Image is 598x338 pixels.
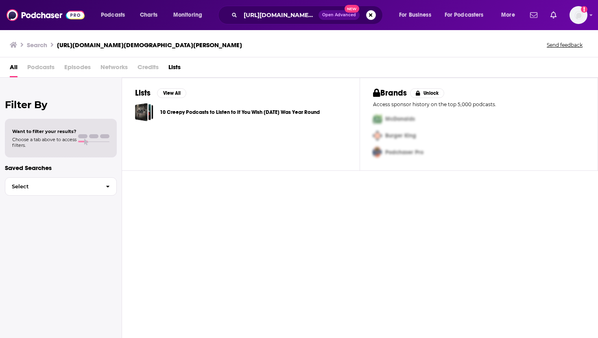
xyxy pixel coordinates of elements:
button: open menu [95,9,135,22]
h2: Lists [135,88,151,98]
span: Podchaser Pro [385,149,423,156]
span: Charts [140,9,157,21]
a: Show notifications dropdown [547,8,560,22]
img: Second Pro Logo [370,127,385,144]
img: Podchaser - Follow, Share and Rate Podcasts [7,7,85,23]
button: Send feedback [544,41,585,48]
button: Show profile menu [570,6,587,24]
span: Select [5,184,99,189]
span: Credits [137,61,159,77]
a: ListsView All [135,88,186,98]
span: Open Advanced [322,13,356,17]
a: All [10,61,17,77]
h2: Brands [373,88,407,98]
span: Podcasts [101,9,125,21]
p: Access sponsor history on the top 5,000 podcasts. [373,101,585,107]
h2: Filter By [5,99,117,111]
a: Show notifications dropdown [527,8,541,22]
p: Saved Searches [5,164,117,172]
span: Choose a tab above to access filters. [12,137,76,148]
span: Burger King [385,132,416,139]
div: Search podcasts, credits, & more... [226,6,391,24]
button: open menu [393,9,441,22]
img: First Pro Logo [370,111,385,127]
span: Logged in as SolComms [570,6,587,24]
h3: [URL][DOMAIN_NAME][DEMOGRAPHIC_DATA][PERSON_NAME] [57,41,242,49]
button: open menu [495,9,525,22]
a: Charts [135,9,162,22]
svg: Add a profile image [581,6,587,13]
span: McDonalds [385,116,415,122]
button: Unlock [410,88,445,98]
img: User Profile [570,6,587,24]
button: open menu [168,9,213,22]
h3: Search [27,41,47,49]
a: 10 Creepy Podcasts to Listen to If You Wish Halloween Was Year Round [135,103,153,121]
button: Select [5,177,117,196]
button: Open AdvancedNew [319,10,360,20]
span: Monitoring [173,9,202,21]
span: Podcasts [27,61,55,77]
a: 10 Creepy Podcasts to Listen to If You Wish [DATE] Was Year Round [160,108,320,117]
img: Third Pro Logo [370,144,385,161]
span: For Business [399,9,431,21]
span: New [345,5,359,13]
span: Networks [100,61,128,77]
span: More [501,9,515,21]
button: View All [157,88,186,98]
input: Search podcasts, credits, & more... [240,9,319,22]
span: Want to filter your results? [12,129,76,134]
button: open menu [439,9,495,22]
span: For Podcasters [445,9,484,21]
span: Episodes [64,61,91,77]
a: Lists [168,61,181,77]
